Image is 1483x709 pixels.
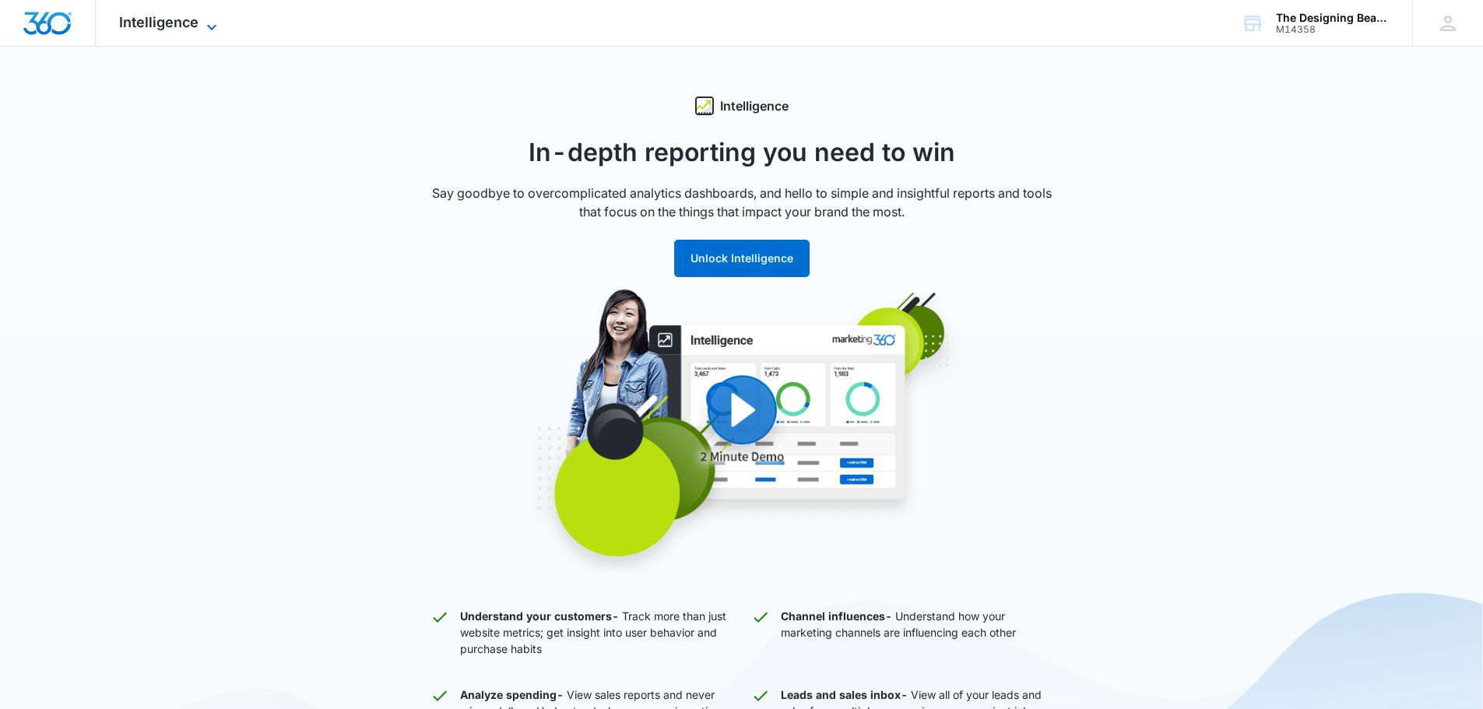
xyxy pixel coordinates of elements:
[430,97,1053,115] div: Intelligence
[781,688,908,701] strong: Leads and sales inbox -
[460,608,733,657] p: Track more than just website metrics; get insight into user behavior and purchase habits
[674,251,810,265] a: Unlock Intelligence
[674,240,810,277] button: Unlock Intelligence
[460,688,564,701] strong: Analyze spending -
[781,608,1053,657] p: Understand how your marketing channels are influencing each other
[781,609,892,623] strong: Channel influences -
[1276,12,1390,24] div: account name
[430,134,1053,171] h1: In-depth reporting you need to win
[446,288,1038,572] img: Intelligence
[460,609,619,623] strong: Understand your customers -
[119,14,199,30] span: Intelligence
[1276,24,1390,35] div: account id
[430,184,1053,221] p: Say goodbye to overcomplicated analytics dashboards, and hello to simple and insightful reports a...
